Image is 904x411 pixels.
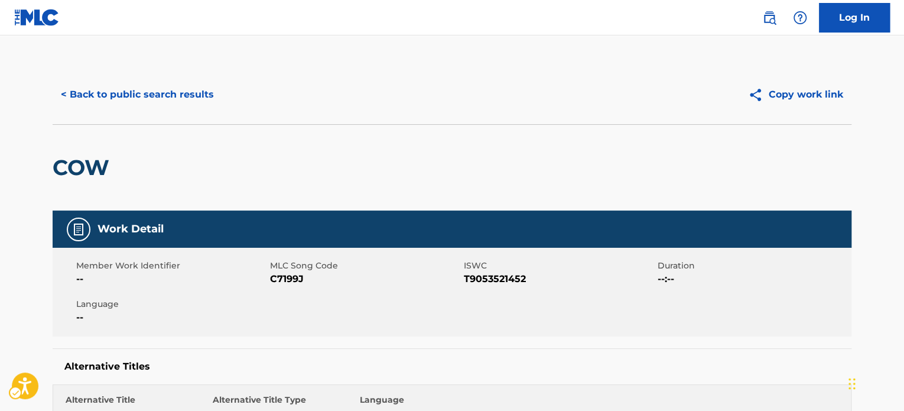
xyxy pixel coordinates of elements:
[76,272,267,286] span: --
[793,11,807,25] img: help
[464,260,655,272] span: ISWC
[658,272,848,286] span: --:--
[76,260,267,272] span: Member Work Identifier
[71,222,86,237] img: Work Detail
[97,222,164,236] h5: Work Detail
[845,354,904,411] div: Chat Widget
[53,154,115,181] h2: COW
[76,298,267,310] span: Language
[740,80,851,109] button: Copy work link
[14,9,60,26] img: MLC Logo
[658,260,848,272] span: Duration
[76,310,267,325] span: --
[270,272,461,286] span: C7199J
[762,11,776,25] img: search
[270,260,461,272] span: MLC Song Code
[53,80,222,109] button: < Back to public search results
[464,272,655,286] span: T9053521452
[819,3,890,33] a: Log In
[64,361,840,373] h5: Alternative Titles
[748,88,769,102] img: Copy work link
[845,354,904,411] iframe: Hubspot Iframe
[848,366,856,402] div: Drag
